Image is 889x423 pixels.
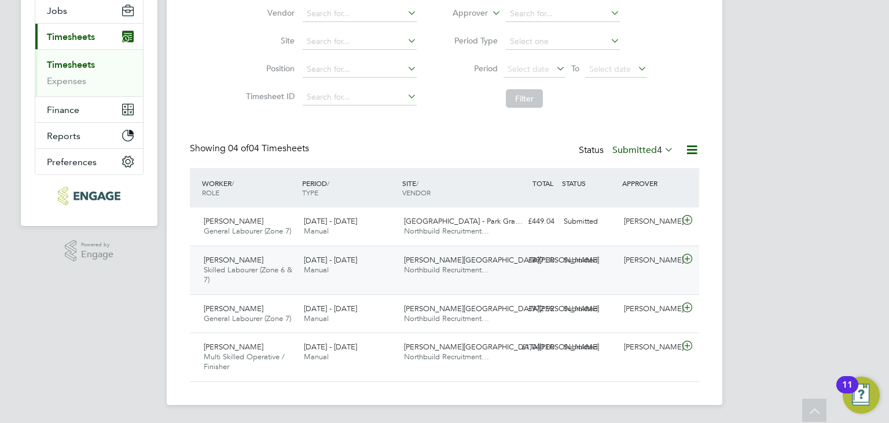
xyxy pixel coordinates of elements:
[559,212,619,231] div: Submitted
[416,178,418,188] span: /
[35,24,143,49] button: Timesheets
[619,212,679,231] div: [PERSON_NAME]
[327,178,329,188] span: /
[499,300,559,319] div: £972.92
[190,143,311,155] div: Showing
[303,89,417,105] input: Search for...
[35,187,144,205] a: Go to home page
[559,251,619,270] div: Submitted
[619,173,679,194] div: APPROVER
[58,187,120,205] img: northbuildrecruit-logo-retina.png
[47,130,80,141] span: Reports
[559,173,619,194] div: STATUS
[243,8,295,18] label: Vendor
[204,304,263,313] span: [PERSON_NAME]
[81,240,113,250] span: Powered by
[579,143,676,159] div: Status
[35,149,143,174] button: Preferences
[619,300,679,319] div: [PERSON_NAME]
[404,265,489,275] span: Northbuild Recruitment…
[228,143,249,154] span: 04 of
[559,338,619,357] div: Submitted
[404,255,599,265] span: [PERSON_NAME][GEOGRAPHIC_DATA][PERSON_NAME]
[304,342,357,352] span: [DATE] - [DATE]
[404,352,489,362] span: Northbuild Recruitment…
[436,8,488,19] label: Approver
[47,5,67,16] span: Jobs
[204,352,285,371] span: Multi Skilled Operative / Finisher
[304,352,329,362] span: Manual
[506,34,620,50] input: Select one
[202,188,219,197] span: ROLE
[304,265,329,275] span: Manual
[204,226,291,236] span: General Labourer (Zone 7)
[35,123,143,148] button: Reports
[199,173,299,203] div: WORKER
[204,255,263,265] span: [PERSON_NAME]
[304,226,329,236] span: Manual
[47,31,95,42] span: Timesheets
[559,300,619,319] div: Submitted
[499,338,559,357] div: £1,040.00
[47,75,86,86] a: Expenses
[304,304,357,313] span: [DATE] - [DATE]
[532,178,553,188] span: TOTAL
[47,156,97,167] span: Preferences
[589,64,631,74] span: Select date
[657,144,662,156] span: 4
[204,313,291,323] span: General Labourer (Zone 7)
[842,385,853,400] div: 11
[404,226,489,236] span: Northbuild Recruitment…
[404,313,489,323] span: Northbuild Recruitment…
[404,216,523,226] span: [GEOGRAPHIC_DATA] - Park Gra…
[404,342,599,352] span: [PERSON_NAME][GEOGRAPHIC_DATA][PERSON_NAME]
[612,144,674,156] label: Submitted
[302,188,318,197] span: TYPE
[47,104,79,115] span: Finance
[843,377,880,414] button: Open Resource Center, 11 new notifications
[232,178,234,188] span: /
[506,89,543,108] button: Filter
[35,49,143,96] div: Timesheets
[299,173,399,203] div: PERIOD
[65,240,114,262] a: Powered byEngage
[243,35,295,46] label: Site
[204,216,263,226] span: [PERSON_NAME]
[446,63,498,74] label: Period
[204,265,292,285] span: Skilled Labourer (Zone 6 & 7)
[35,97,143,122] button: Finance
[446,35,498,46] label: Period Type
[499,251,559,270] div: £897.30
[304,216,357,226] span: [DATE] - [DATE]
[508,64,549,74] span: Select date
[243,91,295,101] label: Timesheet ID
[404,304,599,313] span: [PERSON_NAME][GEOGRAPHIC_DATA][PERSON_NAME]
[304,313,329,323] span: Manual
[303,6,417,22] input: Search for...
[568,61,583,76] span: To
[399,173,499,203] div: SITE
[204,342,263,352] span: [PERSON_NAME]
[402,188,431,197] span: VENDOR
[303,61,417,78] input: Search for...
[499,212,559,231] div: £449.04
[304,255,357,265] span: [DATE] - [DATE]
[228,143,309,154] span: 04 Timesheets
[619,338,679,357] div: [PERSON_NAME]
[619,251,679,270] div: [PERSON_NAME]
[506,6,620,22] input: Search for...
[47,59,95,70] a: Timesheets
[243,63,295,74] label: Position
[303,34,417,50] input: Search for...
[81,250,113,260] span: Engage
